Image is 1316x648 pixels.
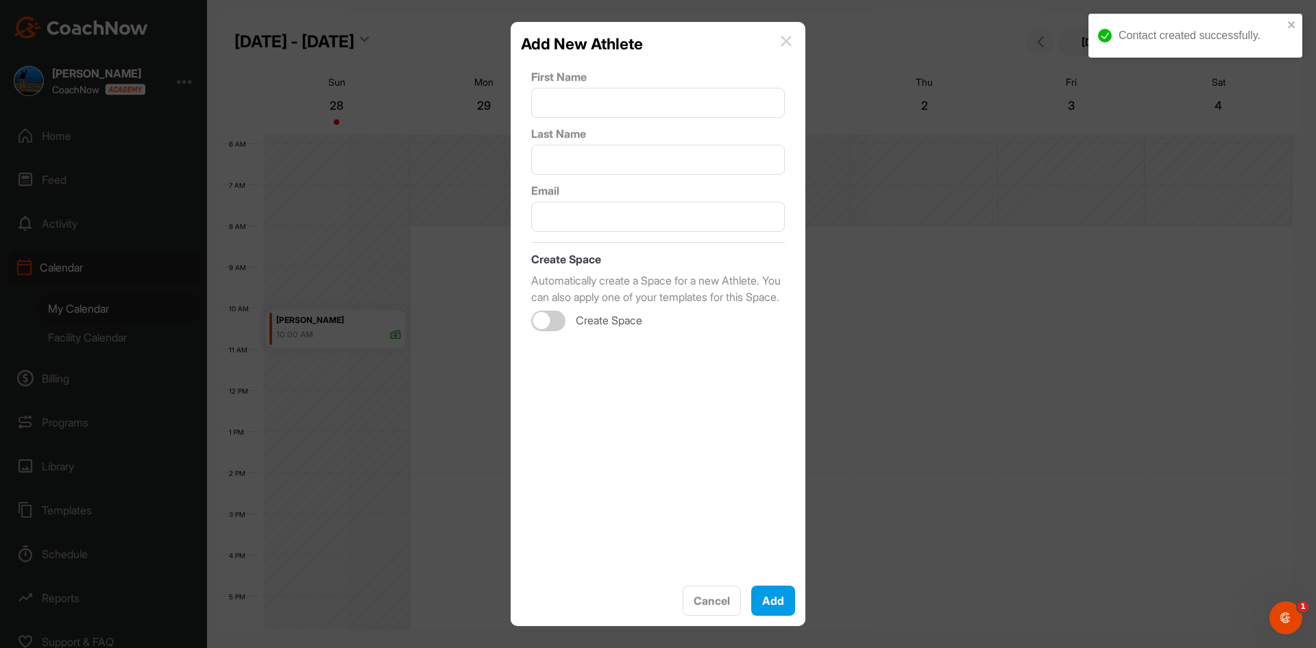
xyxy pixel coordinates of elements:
label: First Name [531,69,785,85]
iframe: Intercom live chat [1269,601,1302,634]
span: 1 [1297,601,1308,612]
img: info [781,36,792,47]
p: Automatically create a Space for a new Athlete. You can also apply one of your templates for this... [531,272,785,305]
span: Create Space [576,313,642,328]
h2: Add New Athlete [521,32,643,56]
button: Cancel [683,586,741,616]
label: Email [531,182,785,199]
div: Contact created successfully. [1119,27,1283,44]
button: Add [751,586,795,616]
label: Last Name [531,125,785,142]
p: Create Space [531,251,785,267]
button: close [1287,19,1297,34]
